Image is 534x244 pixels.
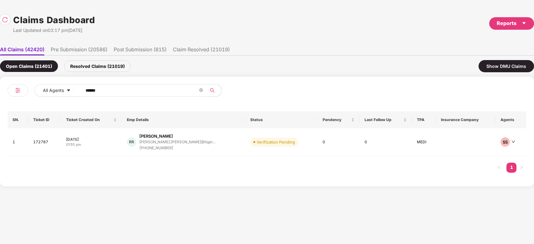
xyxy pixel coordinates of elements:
[13,13,95,27] h1: Claims Dashboard
[199,88,203,92] span: close-circle
[412,111,436,128] th: TPA
[66,88,71,93] span: caret-down
[495,111,526,128] th: Agents
[66,142,117,147] div: 01:55 pm
[257,139,295,145] div: Verification Pending
[521,21,526,26] span: caret-down
[2,17,8,23] img: svg+xml;base64,PHN2ZyBpZD0iUmVsb2FkLTMyeDMyIiB4bWxucz0iaHR0cDovL3d3dy53My5vcmcvMjAwMC9zdmciIHdpZH...
[28,111,61,128] th: Ticket ID
[365,117,402,122] span: Last Follow Up
[122,111,245,128] th: Emp Details
[494,163,504,173] li: Previous Page
[516,163,526,173] li: Next Page
[139,133,173,139] div: [PERSON_NAME]
[61,111,122,128] th: Ticket Created On
[66,137,117,142] div: [DATE]
[318,128,360,156] td: 0
[199,88,203,94] span: close-circle
[245,111,318,128] th: Status
[506,163,516,172] a: 1
[13,27,95,34] div: Last Updated on 03:17 pm[DATE]
[8,111,28,128] th: SN.
[139,140,215,144] div: [PERSON_NAME].[PERSON_NAME]@tiger...
[173,46,230,55] li: Claim Resolved (21019)
[497,19,526,27] div: Reports
[360,111,412,128] th: Last Follow Up
[64,60,131,72] div: Resolved Claims (21019)
[497,165,501,169] span: left
[34,84,84,97] button: All Agentscaret-down
[206,84,222,97] button: search
[127,137,136,147] div: RR
[511,140,515,144] span: down
[139,145,215,151] div: [PHONE_NUMBER]
[8,128,28,156] td: 1
[516,163,526,173] button: right
[412,128,436,156] td: MEDI
[520,165,523,169] span: right
[51,46,107,55] li: Pre Submission (20586)
[494,163,504,173] button: left
[500,137,510,147] div: SS
[360,128,412,156] td: 0
[436,111,495,128] th: Insurance Company
[14,87,22,94] img: svg+xml;base64,PHN2ZyB4bWxucz0iaHR0cDovL3d3dy53My5vcmcvMjAwMC9zdmciIHdpZHRoPSIyNCIgaGVpZ2h0PSIyNC...
[43,87,64,94] span: All Agents
[206,88,218,93] span: search
[28,128,61,156] td: 172787
[506,163,516,173] li: 1
[323,117,350,122] span: Pendency
[479,60,534,72] div: Show DMU Claims
[318,111,360,128] th: Pendency
[114,46,167,55] li: Post Submission (815)
[66,117,112,122] span: Ticket Created On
